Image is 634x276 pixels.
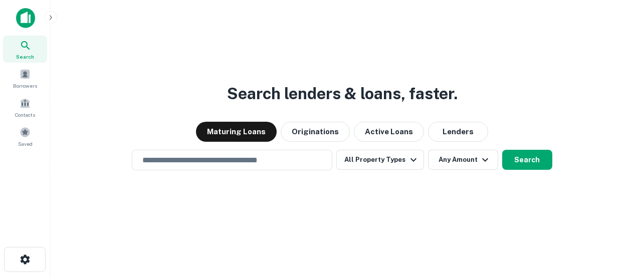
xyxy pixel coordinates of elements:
[3,65,47,92] a: Borrowers
[336,150,424,170] button: All Property Types
[502,150,552,170] button: Search
[428,122,488,142] button: Lenders
[3,36,47,63] a: Search
[281,122,350,142] button: Originations
[15,111,35,119] span: Contacts
[16,53,34,61] span: Search
[196,122,277,142] button: Maturing Loans
[428,150,498,170] button: Any Amount
[354,122,424,142] button: Active Loans
[3,123,47,150] a: Saved
[227,82,458,106] h3: Search lenders & loans, faster.
[3,94,47,121] a: Contacts
[16,8,35,28] img: capitalize-icon.png
[13,82,37,90] span: Borrowers
[584,164,634,212] iframe: Chat Widget
[18,140,33,148] span: Saved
